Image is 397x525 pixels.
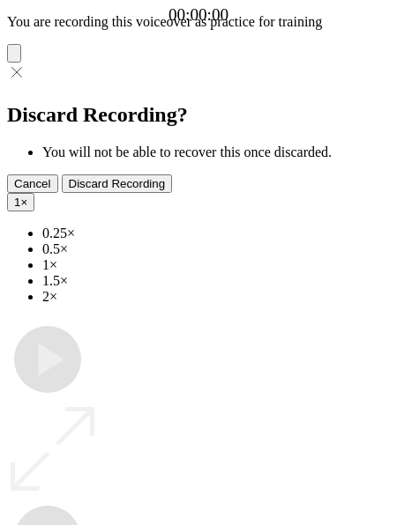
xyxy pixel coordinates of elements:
li: 1× [42,257,390,273]
a: 00:00:00 [169,5,228,25]
button: Discard Recording [62,174,173,193]
button: Cancel [7,174,58,193]
p: You are recording this voiceover as practice for training [7,14,390,30]
li: You will not be able to recover this once discarded. [42,144,390,160]
li: 1.5× [42,273,390,289]
h2: Discard Recording? [7,103,390,127]
button: 1× [7,193,34,211]
li: 2× [42,289,390,305]
li: 0.5× [42,241,390,257]
span: 1 [14,196,20,209]
li: 0.25× [42,226,390,241]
